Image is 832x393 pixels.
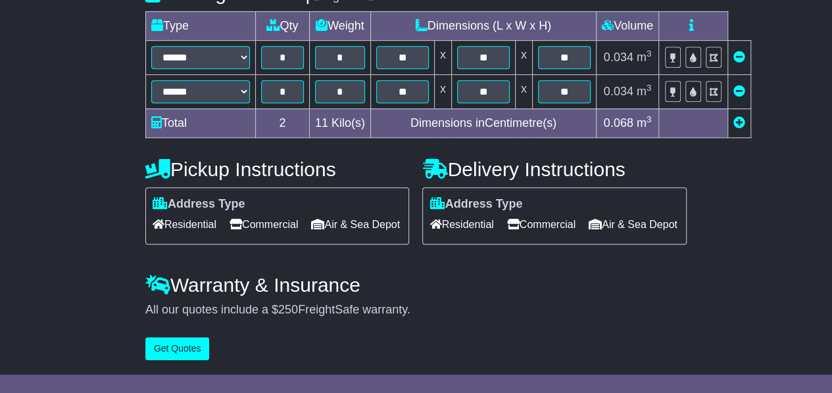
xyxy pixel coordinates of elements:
[637,116,652,129] span: m
[255,108,309,137] td: 2
[255,11,309,40] td: Qty
[637,51,652,64] span: m
[515,74,532,108] td: x
[604,85,633,98] span: 0.034
[429,214,493,235] span: Residential
[370,11,596,40] td: Dimensions (L x W x H)
[647,49,652,58] sup: 3
[589,214,677,235] span: Air & Sea Depot
[278,303,298,316] span: 250
[434,74,451,108] td: x
[309,11,370,40] td: Weight
[145,337,210,360] button: Get Quotes
[733,85,745,98] a: Remove this item
[145,11,255,40] td: Type
[604,116,633,129] span: 0.068
[422,158,687,180] h4: Delivery Instructions
[145,158,410,180] h4: Pickup Instructions
[370,108,596,137] td: Dimensions in Centimetre(s)
[434,40,451,74] td: x
[311,214,400,235] span: Air & Sea Depot
[507,214,575,235] span: Commercial
[309,108,370,137] td: Kilo(s)
[604,51,633,64] span: 0.034
[153,197,245,212] label: Address Type
[145,274,687,296] h4: Warranty & Insurance
[515,40,532,74] td: x
[733,51,745,64] a: Remove this item
[145,108,255,137] td: Total
[230,214,298,235] span: Commercial
[145,303,687,317] div: All our quotes include a $ FreightSafe warranty.
[647,114,652,124] sup: 3
[315,116,328,129] span: 11
[153,214,216,235] span: Residential
[637,85,652,98] span: m
[733,116,745,129] a: Add new item
[596,11,658,40] td: Volume
[647,83,652,93] sup: 3
[429,197,522,212] label: Address Type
